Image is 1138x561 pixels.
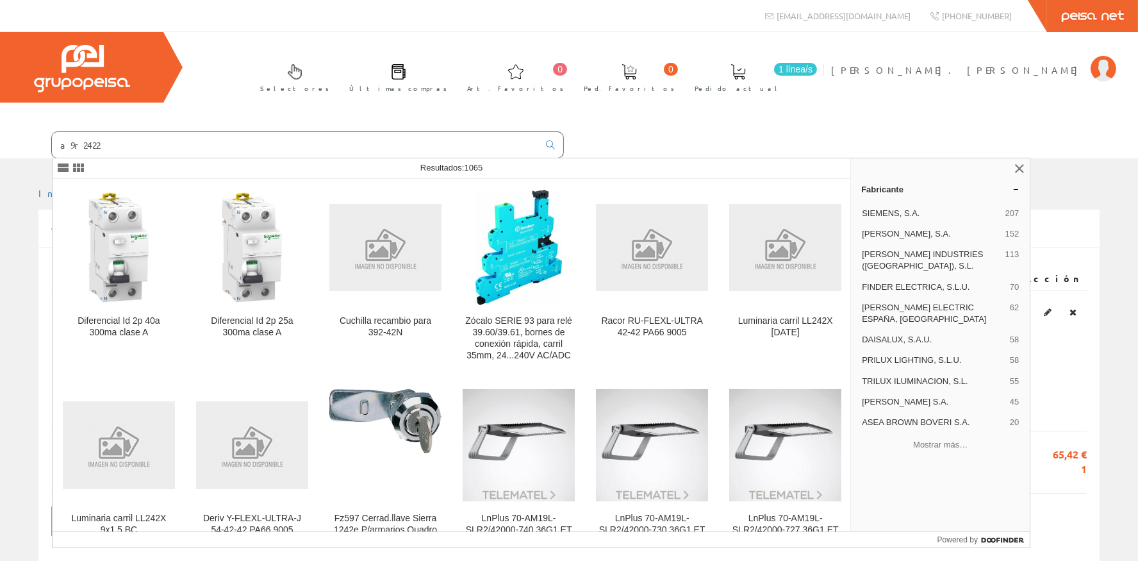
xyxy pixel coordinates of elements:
a: Deriv Y-FLEXL-ULTRA-J 54-42-42 PA66 9005 Deriv Y-FLEXL-ULTRA-J 54-42-42 PA66 9005 [186,377,318,551]
span: 20 [1010,417,1019,428]
span: 65,42 € [1023,448,1087,462]
span: 58 [1010,355,1019,366]
img: Racor RU-FLEXL-ULTRA 42-42 PA66 9005 [596,204,708,292]
span: Resultados: [420,163,483,172]
a: LnPlus 70-AM19L-SLR2/42000-730 36G1 ET LnPlus 70-AM19L-SLR2/42000-730 36G1 ET [586,377,718,551]
span: [PERSON_NAME] ELECTRIC ESPAÑA, [GEOGRAPHIC_DATA] [862,302,1005,325]
a: Cuchilla recambio para 392-42N Cuchilla recambio para 392-42N [319,180,452,376]
span: 1 [1023,462,1087,477]
span: [PERSON_NAME] S.A. [862,396,1005,408]
img: LnPlus 70-AM19L-SLR2/42000-740 36G1 ET [463,389,575,501]
a: Diferencial Id 2p 40a 300ma clase A Diferencial Id 2p 40a 300ma clase A [53,180,185,376]
a: Zócalo SERIE 93 para relé 39.60/39.61, bornes de conexión rápida, carril 35mm, 24...240V AC/ADC Z... [452,180,585,376]
span: PRILUX LIGHTING, S.L.U. [862,355,1005,366]
th: Acción [985,267,1087,290]
button: Mostrar más… [856,434,1025,455]
div: Luminaria carril LL242X [DATE] [729,315,841,339]
img: Diferencial Id 2p 25a 300ma clase A [196,191,308,303]
a: Luminaria carril LL242X 9x1.5 BC Luminaria carril LL242X 9x1.5 BC [53,377,185,551]
img: Luminaria carril LL242X 9 BC [729,204,841,292]
span: 58 [1010,334,1019,346]
a: Eliminar [1066,304,1080,321]
span: DAISALUX, S.A.U. [862,334,1005,346]
div: LnPlus 70-AM19L-SLR2/42000-740 36G1 ET [463,513,575,536]
span: 152 [1005,228,1019,240]
span: 0 [553,63,567,76]
div: Diferencial Id 2p 40a 300ma clase A [63,315,175,339]
img: LnPlus 70-AM19L-SLR2/42000-730 36G1 ET [596,389,708,501]
span: Powered by [937,534,978,546]
span: Últimas compras [349,82,447,95]
span: 1065 [464,163,482,172]
span: 70 [1010,281,1019,293]
span: Ped. favoritos [584,82,675,95]
span: 62 [1010,302,1019,325]
span: 0 [664,63,678,76]
span: [PHONE_NUMBER] [942,10,1012,21]
span: Pedido actual [695,82,782,95]
img: Deriv Y-FLEXL-ULTRA-J 54-42-42 PA66 9005 [196,401,308,489]
span: [EMAIL_ADDRESS][DOMAIN_NAME] [777,10,911,21]
span: SIEMENS, S.A. [862,208,1000,219]
img: Grupo Peisa [34,45,130,92]
a: LnPlus 70-AM19L-SLR2/42000-740 36G1 ET LnPlus 70-AM19L-SLR2/42000-740 36G1 ET [452,377,585,551]
div: Racor RU-FLEXL-ULTRA 42-42 PA66 9005 [596,315,708,339]
div: LnPlus 70-AM19L-SLR2/42000-727 36G1 ET [729,513,841,536]
div: Zócalo SERIE 93 para relé 39.60/39.61, bornes de conexión rápida, carril 35mm, 24...240V AC/ADC [463,315,575,362]
a: Powered by [937,532,1030,548]
a: Racor RU-FLEXL-ULTRA 42-42 PA66 9005 Racor RU-FLEXL-ULTRA 42-42 PA66 9005 [586,180,718,376]
span: 55 [1010,376,1019,387]
span: [PERSON_NAME] INDUSTRIES ([GEOGRAPHIC_DATA]), S.L. [862,249,1000,272]
input: Buscar ... [52,132,538,158]
span: 45 [1010,396,1019,408]
a: [PERSON_NAME]. [PERSON_NAME] [831,53,1116,65]
span: ASEA BROWN BOVERI S.A. [862,417,1005,428]
a: Diferencial Id 2p 25a 300ma clase A Diferencial Id 2p 25a 300ma clase A [186,180,318,376]
span: [PERSON_NAME]. [PERSON_NAME] [831,63,1084,76]
span: TRILUX ILUMINACION, S.L. [862,376,1005,387]
a: 1 línea/s Pedido actual [682,53,820,100]
a: Selectores [247,53,336,100]
span: 207 [1005,208,1019,219]
a: Fabricante [851,179,1030,199]
img: Luminaria carril LL242X 9x1.5 BC [63,401,175,489]
a: Luminaria carril LL242X 9 BC Luminaria carril LL242X [DATE] [719,180,852,376]
span: Selectores [260,82,329,95]
a: Editar [1040,304,1055,321]
div: Diferencial Id 2p 25a 300ma clase A [196,315,308,339]
img: Fz597 Cerrad.llave Sierra 1242e P/armarios Quadro [329,389,441,501]
a: Fz597 Cerrad.llave Sierra 1242e P/armarios Quadro Fz597 Cerrad.llave Sierra 1242e P/armarios Quadro [319,377,452,551]
img: LnPlus 70-AM19L-SLR2/42000-727 36G1 ET [729,389,841,501]
div: Deriv Y-FLEXL-ULTRA-J 54-42-42 PA66 9005 [196,513,308,536]
img: Cuchilla recambio para 392-42N [329,204,441,292]
span: [PERSON_NAME], S.A. [862,228,1000,240]
a: Últimas compras [336,53,454,100]
span: 113 [1005,249,1019,272]
span: Art. favoritos [467,82,564,95]
div: Cuchilla recambio para 392-42N [329,315,441,339]
div: Luminaria carril LL242X 9x1.5 BC [63,513,175,536]
div: Fz597 Cerrad.llave Sierra 1242e P/armarios Quadro [329,513,441,536]
a: Inicio [38,187,93,199]
a: LnPlus 70-AM19L-SLR2/42000-727 36G1 ET LnPlus 70-AM19L-SLR2/42000-727 36G1 ET [719,377,852,551]
span: 1 línea/s [774,63,817,76]
div: LnPlus 70-AM19L-SLR2/42000-730 36G1 ET [596,513,708,536]
img: Zócalo SERIE 93 para relé 39.60/39.61, bornes de conexión rápida, carril 35mm, 24...240V AC/ADC [475,190,562,305]
img: Diferencial Id 2p 40a 300ma clase A [63,191,175,303]
span: FINDER ELECTRICA, S.L.U. [862,281,1005,293]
